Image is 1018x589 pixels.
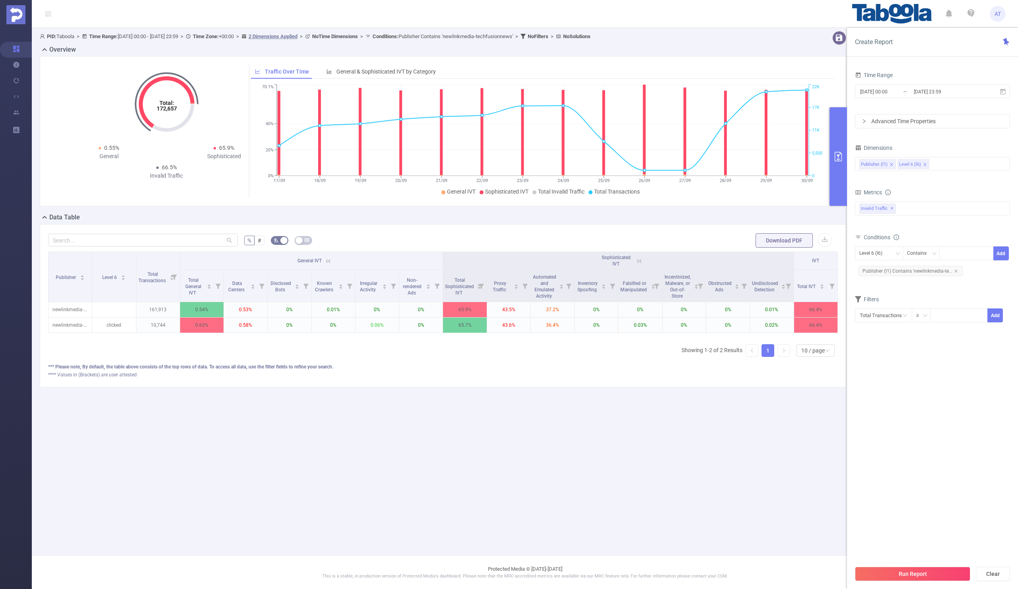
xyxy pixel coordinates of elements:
span: > [234,33,241,39]
div: Sort [295,283,299,288]
i: icon: close [923,163,927,167]
i: Filter menu [519,270,530,302]
i: icon: caret-down [338,286,343,288]
span: Total Sophisticated IVT [445,277,474,296]
tspan: 26/09 [639,178,650,183]
p: 0% [268,318,311,333]
i: icon: caret-down [694,286,698,288]
b: PID: [47,33,56,39]
span: Non-rendered Ads [403,277,422,296]
i: icon: caret-down [251,286,255,288]
p: 66.4% [794,302,837,317]
tspan: 27/09 [679,178,691,183]
span: Disclosed Bots [270,281,291,293]
p: 37.2% [531,302,574,317]
i: icon: caret-down [207,286,212,288]
span: General IVT [447,188,476,195]
p: 0% [399,318,443,333]
tspan: 20/09 [395,178,406,183]
li: Publisher (l1) [859,159,896,169]
p: newlinkmedia-techfusionnews [49,302,92,317]
p: 65.9% [443,302,486,317]
span: 0.55% [104,145,119,151]
i: icon: caret-down [383,286,387,288]
p: 0% [618,302,662,317]
i: icon: caret-up [734,283,739,285]
span: Level 6 [102,275,118,280]
i: icon: caret-down [602,286,606,288]
i: icon: caret-down [559,286,563,288]
i: icon: info-circle [894,234,899,240]
p: 10,744 [136,318,180,333]
span: IVT [812,258,819,263]
p: 0% [662,318,706,333]
div: Level 6 (l6) [899,159,921,170]
i: icon: caret-down [734,286,739,288]
span: > [74,33,82,39]
span: ✕ [890,204,894,213]
div: Sort [121,274,126,279]
div: Sort [781,283,786,288]
li: Level 6 (l6) [898,159,929,169]
div: Publisher (l1) [861,159,888,170]
div: *** Please note, By default, the table above consists of the top rows of data. To access all data... [48,363,838,370]
i: icon: caret-down [121,277,126,279]
i: icon: right [781,348,786,353]
li: Previous Page [746,344,758,357]
i: icon: table [305,238,309,242]
i: icon: caret-up [121,274,126,276]
span: Total Transactions [594,188,640,195]
footer: Protected Media © [DATE]-[DATE] [32,555,1018,589]
div: Sort [559,283,564,288]
i: icon: caret-up [383,283,387,285]
tspan: 5,500 [812,151,822,156]
tspan: 0 [812,173,814,178]
i: Filter menu [826,270,837,302]
i: icon: caret-down [781,286,786,288]
span: Automated and Emulated Activity [533,274,556,299]
tspan: 25/09 [598,178,610,183]
i: icon: caret-up [251,283,255,285]
div: Sort [514,283,519,288]
span: Total Transactions [138,271,167,283]
span: Sophisticated IVT [485,188,528,195]
b: Conditions : [373,33,398,39]
i: icon: close [954,269,958,273]
span: > [548,33,556,39]
p: 0.53% [224,302,267,317]
tspan: 21/09 [435,178,447,183]
span: Dimensions [855,145,892,151]
i: Filter menu [607,270,618,302]
p: 161,913 [136,302,180,317]
i: icon: right [862,119,866,124]
span: Filters [855,296,879,302]
tspan: 17/09 [273,178,285,183]
i: icon: caret-up [559,283,563,285]
span: > [513,33,521,39]
i: icon: down [896,251,900,257]
span: Traffic Over Time [265,68,309,75]
tspan: 22/09 [476,178,488,183]
tspan: 11K [812,128,820,133]
span: Obstructed Ads [708,281,732,293]
span: Incentivized, Malware, or Out-of-Store [664,274,691,299]
h2: Data Table [49,213,80,222]
span: General & Sophisticated IVT by Category [336,68,436,75]
p: 0% [575,318,618,333]
i: Filter menu [256,270,267,302]
tspan: 24/09 [558,178,569,183]
div: Sort [601,283,606,288]
div: icon: rightAdvanced Time Properties [855,114,1010,128]
p: 0.63% [180,318,223,333]
span: Falsified or Manipulated [620,281,648,293]
tspan: 28/09 [720,178,731,183]
div: Sort [820,283,824,288]
span: General IVT [297,258,322,263]
span: 66.5% [162,164,177,170]
i: icon: user [40,34,47,39]
i: icon: caret-up [514,283,518,285]
span: Publisher (l1) Contains 'newlinkmedia-te... [858,266,963,276]
span: Publisher Contains 'newlinkmedia-techfusionnews' [373,33,513,39]
div: Contains [907,247,932,260]
div: Sort [80,274,85,279]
